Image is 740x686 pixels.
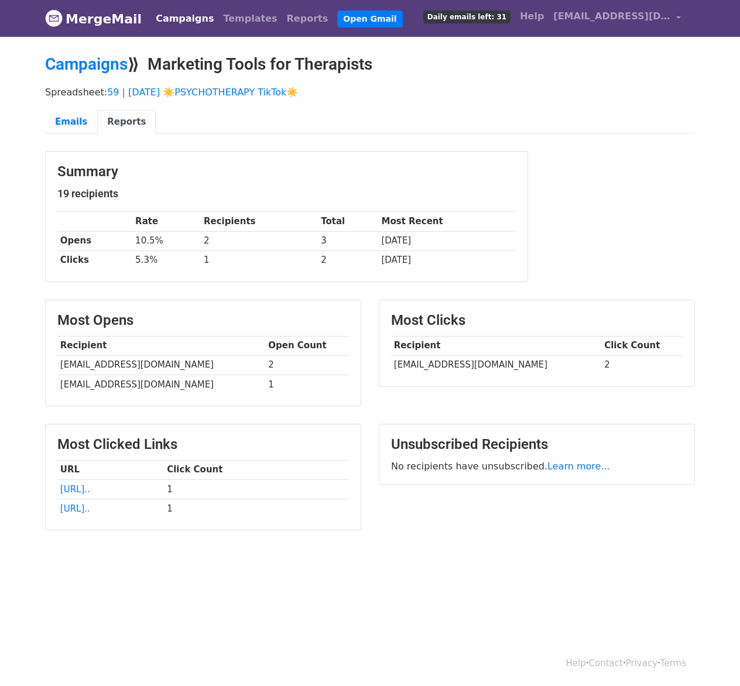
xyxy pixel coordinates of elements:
span: Daily emails left: 31 [423,11,511,23]
th: Clicks [57,251,132,270]
td: [DATE] [379,251,516,270]
h3: Most Clicks [391,312,683,329]
h2: ⟫ Marketing Tools for Therapists [45,54,695,74]
td: [DATE] [379,231,516,251]
a: Templates [218,7,282,30]
a: Help [515,5,549,28]
th: URL [57,460,164,479]
h3: Most Opens [57,312,349,329]
h5: 19 recipients [57,187,516,200]
a: 59 | [DATE] ☀️PSYCHOTHERAPY TikTok☀️ [107,87,298,98]
a: Open Gmail [337,11,402,28]
a: MergeMail [45,6,142,31]
img: MergeMail logo [45,9,63,27]
td: 1 [164,479,349,499]
td: 1 [265,375,349,394]
p: No recipients have unsubscribed. [391,460,683,472]
a: Campaigns [45,54,128,74]
td: [EMAIL_ADDRESS][DOMAIN_NAME] [391,355,601,375]
p: Spreadsheet: [45,86,695,98]
h3: Most Clicked Links [57,436,349,453]
h3: Summary [57,163,516,180]
a: Reports [282,7,333,30]
th: Click Count [601,336,683,355]
td: [EMAIL_ADDRESS][DOMAIN_NAME] [57,355,265,375]
td: 1 [201,251,318,270]
a: Contact [589,658,623,668]
td: 1 [164,499,349,518]
td: 10.5% [132,231,201,251]
iframe: Chat Widget [681,630,740,686]
td: [EMAIL_ADDRESS][DOMAIN_NAME] [57,375,265,394]
span: [EMAIL_ADDRESS][DOMAIN_NAME] [553,9,670,23]
a: Emails [45,110,97,134]
td: 2 [265,355,349,375]
a: Daily emails left: 31 [419,5,515,28]
a: [URL].. [60,503,90,514]
a: Reports [97,110,156,134]
a: Help [566,658,586,668]
a: Learn more... [547,461,610,472]
th: Recipient [391,336,601,355]
td: 2 [601,355,683,375]
th: Opens [57,231,132,251]
th: Rate [132,212,201,231]
a: [EMAIL_ADDRESS][DOMAIN_NAME] [549,5,686,32]
td: 2 [318,251,378,270]
td: 3 [318,231,378,251]
th: Recipient [57,336,265,355]
th: Most Recent [379,212,516,231]
h3: Unsubscribed Recipients [391,436,683,453]
th: Click Count [164,460,349,479]
th: Total [318,212,378,231]
td: 2 [201,231,318,251]
td: 5.3% [132,251,201,270]
a: Campaigns [151,7,218,30]
a: Privacy [626,658,657,668]
th: Recipients [201,212,318,231]
th: Open Count [265,336,349,355]
a: Terms [660,658,686,668]
a: [URL].. [60,484,90,495]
